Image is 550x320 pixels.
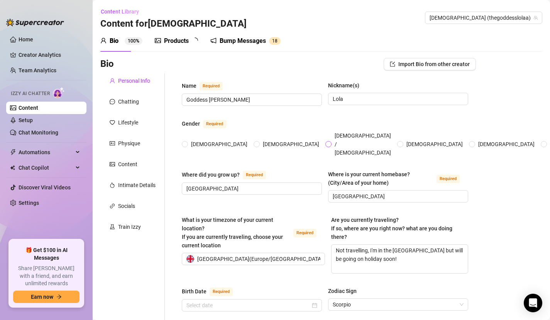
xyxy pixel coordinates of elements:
[100,18,247,30] h3: Content for [DEMOGRAPHIC_DATA]
[118,77,150,85] div: Personal Info
[164,36,189,46] div: Products
[31,294,53,300] span: Earn now
[475,140,538,148] span: [DEMOGRAPHIC_DATA]
[430,12,538,24] span: Goddess (thegoddesslolaa)
[182,82,196,90] div: Name
[182,119,235,128] label: Gender
[186,255,194,263] img: gb
[243,171,266,179] span: Required
[100,58,114,70] h3: Bio
[110,36,118,46] div: Bio
[275,38,278,44] span: 8
[332,245,468,273] textarea: Not travelling, I'm in the [GEOGRAPHIC_DATA] but will be going on holiday soon!
[182,170,240,179] div: Where did you grow up?
[13,265,80,288] span: Share [PERSON_NAME] with a friend, and earn unlimited rewards
[19,36,33,43] a: Home
[118,160,137,169] div: Content
[203,120,226,128] span: Required
[182,119,200,128] div: Gender
[333,192,462,201] input: Where is your current homebase? (City/Area of your home)
[110,120,115,125] span: heart
[110,78,115,83] span: user
[332,131,394,157] span: [DEMOGRAPHIC_DATA] / [DEMOGRAPHIC_DATA]
[10,149,16,155] span: thunderbolt
[100,37,107,44] span: user
[19,146,73,158] span: Automations
[220,36,266,46] div: Bump Messages
[533,15,538,20] span: team
[13,291,80,303] button: Earn nowarrow-right
[200,82,223,90] span: Required
[10,165,15,170] img: Chat Copilot
[118,181,156,189] div: Intimate Details
[155,37,161,44] span: picture
[101,9,139,15] span: Content Library
[118,118,138,127] div: Lifestyle
[53,87,65,98] img: AI Chatter
[328,287,357,295] div: Zodiac Sign
[437,175,460,183] span: Required
[110,203,115,209] span: link
[328,170,433,187] div: Where is your current homebase? (City/Area of your home)
[182,287,206,296] div: Birth Date
[19,117,33,123] a: Setup
[118,223,141,231] div: Train Izzy
[182,170,274,179] label: Where did you grow up?
[19,184,71,191] a: Discover Viral Videos
[182,217,283,249] span: What is your timezone of your current location? If you are currently traveling, choose your curre...
[197,253,325,265] span: [GEOGRAPHIC_DATA] ( Europe/[GEOGRAPHIC_DATA] )
[333,299,464,310] span: Scorpio
[260,140,322,148] span: [DEMOGRAPHIC_DATA]
[110,99,115,104] span: message
[272,38,275,44] span: 1
[118,139,140,148] div: Physique
[188,140,250,148] span: [DEMOGRAPHIC_DATA]
[19,162,73,174] span: Chat Copilot
[19,49,80,61] a: Creator Analytics
[56,294,62,300] span: arrow-right
[110,162,115,167] span: picture
[110,224,115,230] span: experiment
[182,81,231,90] label: Name
[11,90,50,97] span: Izzy AI Chatter
[384,58,476,70] button: Import Bio from other creator
[19,129,58,136] a: Chat Monitoring
[210,37,217,44] span: notification
[403,140,466,148] span: [DEMOGRAPHIC_DATA]
[333,95,462,103] input: Nickname(s)
[269,37,281,45] sup: 18
[186,301,310,310] input: Birth Date
[293,229,316,237] span: Required
[110,182,115,188] span: fire
[100,5,145,18] button: Content Library
[19,105,38,111] a: Content
[118,202,135,210] div: Socials
[110,141,115,146] span: idcard
[328,81,359,90] div: Nickname(s)
[210,288,233,296] span: Required
[524,294,542,312] div: Open Intercom Messenger
[390,61,395,67] span: import
[328,170,468,187] label: Where is your current homebase? (City/Area of your home)
[191,37,199,44] span: loading
[19,67,56,73] a: Team Analytics
[186,184,316,193] input: Where did you grow up?
[6,19,64,26] img: logo-BBDzfeDw.svg
[328,287,362,295] label: Zodiac Sign
[331,217,452,240] span: Are you currently traveling? If so, where are you right now? what are you doing there?
[19,200,39,206] a: Settings
[186,95,316,104] input: Name
[125,37,142,45] sup: 100%
[13,247,80,262] span: 🎁 Get $100 in AI Messages
[398,61,470,67] span: Import Bio from other creator
[182,287,241,296] label: Birth Date
[328,81,365,90] label: Nickname(s)
[118,97,139,106] div: Chatting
